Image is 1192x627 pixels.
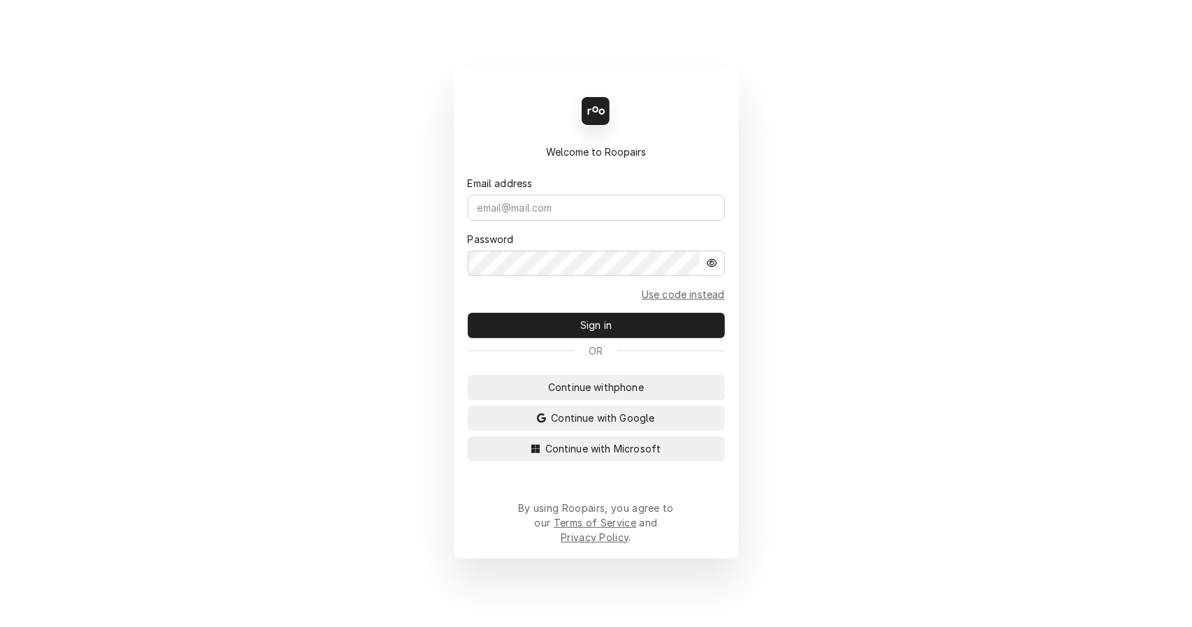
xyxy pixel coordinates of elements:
[518,501,675,545] div: By using Roopairs, you agree to our and .
[468,145,725,159] div: Welcome to Roopairs
[468,406,725,431] button: Continue with Google
[577,318,615,332] span: Sign in
[642,287,725,302] a: Go to Email and code form
[468,313,725,338] button: Sign in
[468,436,725,462] button: Continue with Microsoft
[554,517,636,529] a: Terms of Service
[468,176,533,191] label: Email address
[545,380,647,394] span: Continue with phone
[468,344,725,358] div: Or
[543,441,664,456] span: Continue with Microsoft
[468,375,725,400] button: Continue withphone
[548,411,657,425] span: Continue with Google
[561,531,628,543] a: Privacy Policy
[468,232,514,246] label: Password
[468,195,725,221] input: email@mail.com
